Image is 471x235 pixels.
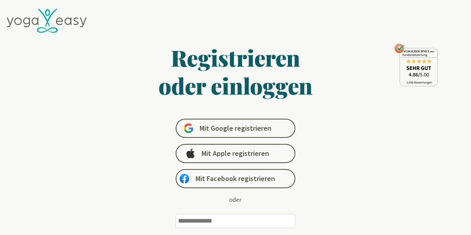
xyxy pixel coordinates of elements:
img: ausgezeichnet_seal.png [394,44,438,86]
a: Mit Google registrieren [176,119,295,138]
span: Mit Apple registrieren [202,149,269,158]
span: Mit Google registrieren [200,123,271,133]
a: Mit Facebook registrieren [176,169,295,188]
div: oder [229,195,241,204]
h1: Registrieren oder einloggen [81,44,390,100]
a: Mit Apple registrieren [176,144,295,163]
span: Mit Facebook registrieren [196,174,275,183]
